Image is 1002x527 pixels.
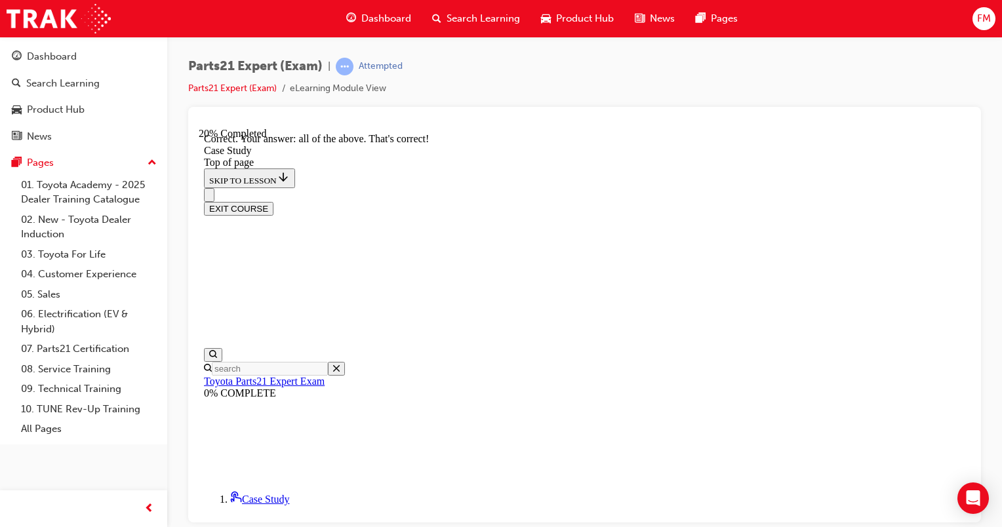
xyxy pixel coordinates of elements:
span: Pages [711,11,738,26]
button: DashboardSearch LearningProduct HubNews [5,42,162,151]
span: FM [977,11,991,26]
span: news-icon [635,10,645,27]
span: car-icon [12,104,22,116]
a: Product Hub [5,98,162,122]
a: Search Learning [5,71,162,96]
span: car-icon [541,10,551,27]
div: 0% COMPLETE [5,260,767,271]
span: search-icon [432,10,441,27]
span: Parts21 Expert (Exam) [188,59,323,74]
button: SKIP TO LESSON [5,41,96,60]
div: Attempted [359,60,403,73]
span: News [650,11,675,26]
input: Search [13,234,129,248]
span: Search Learning [447,11,520,26]
a: news-iconNews [624,5,685,32]
button: Open search menu [5,220,24,234]
span: search-icon [12,78,21,90]
a: 02. New - Toyota Dealer Induction [16,210,162,244]
span: up-icon [148,155,157,172]
a: Toyota Parts21 Expert Exam [5,248,126,259]
div: Dashboard [27,49,77,64]
a: News [5,125,162,149]
button: EXIT COURSE [5,74,75,88]
span: Product Hub [556,11,614,26]
a: All Pages [16,419,162,439]
a: 05. Sales [16,284,162,305]
a: search-iconSearch Learning [422,5,531,32]
a: car-iconProduct Hub [531,5,624,32]
span: guage-icon [346,10,356,27]
li: eLearning Module View [290,81,386,96]
div: Search Learning [26,76,100,91]
a: 01. Toyota Academy - 2025 Dealer Training Catalogue [16,175,162,210]
span: Dashboard [361,11,411,26]
div: Pages [27,155,54,170]
button: Close search menu [129,234,146,248]
button: Close navigation menu [5,60,16,74]
div: Top of page [5,29,767,41]
a: 10. TUNE Rev-Up Training [16,399,162,420]
a: 06. Electrification (EV & Hybrid) [16,304,162,339]
div: Product Hub [27,102,85,117]
a: pages-iconPages [685,5,748,32]
a: 07. Parts21 Certification [16,339,162,359]
span: pages-icon [696,10,706,27]
div: Case Study [5,17,767,29]
a: guage-iconDashboard [336,5,422,32]
span: pages-icon [12,157,22,169]
div: News [27,129,52,144]
span: learningRecordVerb_ATTEMPT-icon [336,58,353,75]
button: Pages [5,151,162,175]
div: Correct. Your answer: all of the above. That's correct! [5,5,767,17]
button: FM [972,7,995,30]
div: Open Intercom Messenger [957,482,989,514]
span: prev-icon [144,501,154,517]
span: SKIP TO LESSON [10,48,91,58]
a: Dashboard [5,45,162,69]
a: 03. Toyota For Life [16,244,162,265]
span: | [328,59,331,74]
span: guage-icon [12,51,22,63]
a: Parts21 Expert (Exam) [188,83,277,94]
a: 09. Technical Training [16,379,162,399]
img: Trak [7,4,111,33]
a: 08. Service Training [16,359,162,380]
a: 04. Customer Experience [16,264,162,284]
span: news-icon [12,131,22,143]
